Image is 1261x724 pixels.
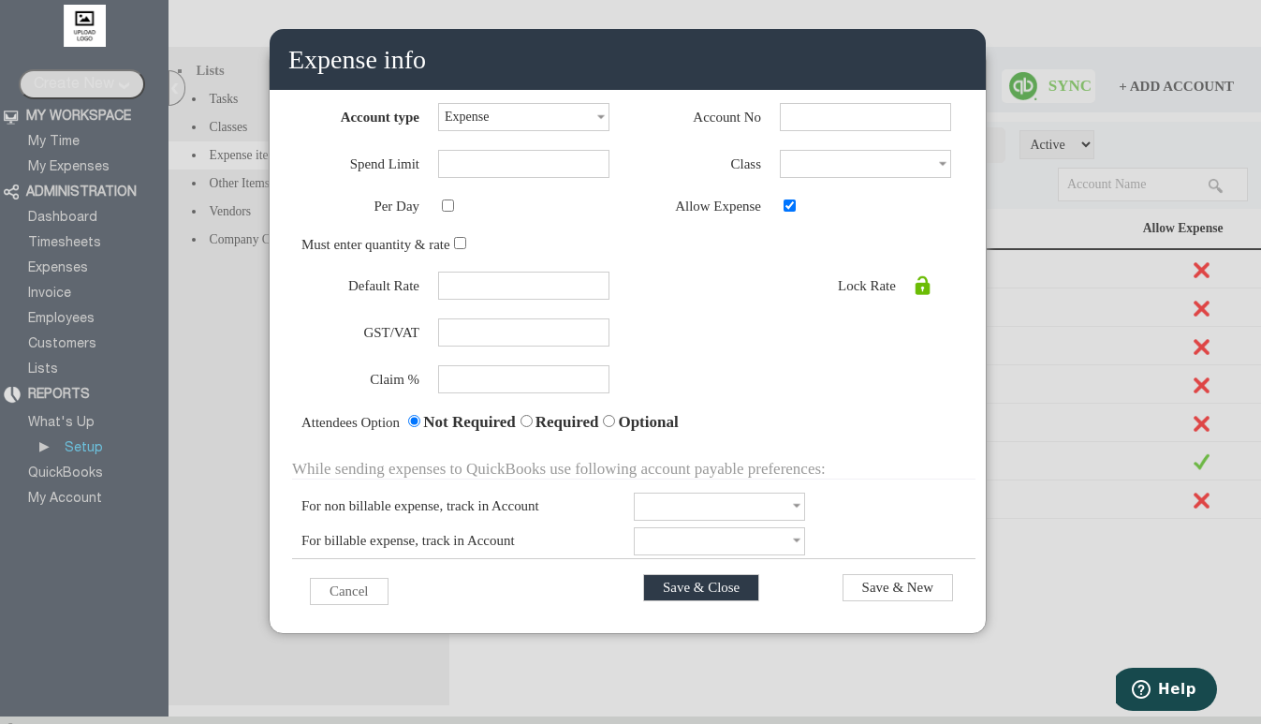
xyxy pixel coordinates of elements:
td: Account type [292,94,429,140]
iframe: Opens a widget where you can find more information [1116,668,1217,715]
img: Default bill rate is unlocked. Click to lock [915,275,935,296]
input: Save & Close [643,574,759,601]
td: Per Day [292,187,429,225]
td: For billable expense, track in Account [292,524,634,558]
td: For non billable expense, track in Account [292,489,634,524]
div: Must enter quantity & rate [292,225,975,262]
td: GST/VAT [292,309,429,356]
img: upload logo [64,5,106,47]
div: Expense info [270,29,986,90]
input: Cancel [310,578,389,605]
div: Attendees Option [292,403,975,441]
td: Lock Rate [769,262,905,309]
td: Account No [634,94,770,140]
td: Class [634,140,770,187]
td: Spend Limit [292,140,429,187]
td: Default Rate [292,262,429,309]
input: Save & New [843,574,953,601]
span: Not Required Required Optional [400,413,679,431]
td: Allow Expense [634,187,770,225]
td: Claim % [292,356,429,403]
div: While sending expenses to QuickBooks use following account payable preferences: [292,460,975,480]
